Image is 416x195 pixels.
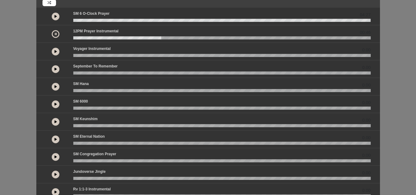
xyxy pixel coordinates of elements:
[362,47,370,53] span: 0.00
[360,29,370,36] span: 00:46
[73,28,119,34] p: 12PM Prayer Instrumental
[360,12,370,18] span: 04:27
[362,82,370,88] span: 0.00
[73,63,118,69] p: September to Remember
[362,64,370,71] span: 0.00
[73,116,98,122] p: SM Keunshim
[73,134,105,139] p: SM Eternal Nation
[362,135,370,141] span: 0.00
[362,100,370,106] span: 0.00
[73,99,88,104] p: SM 6000
[362,152,370,159] span: 0.00
[73,46,111,51] p: Voyager Instrumental
[73,169,106,174] p: Jundoverse Jingle
[362,117,370,124] span: 0.00
[362,187,370,194] span: 0.00
[73,11,110,16] p: SM 6 o-clock prayer
[73,81,89,87] p: SM Hana
[362,170,370,176] span: 0.00
[73,186,111,192] p: Rv 1:1-3 Instrumental
[73,151,116,157] p: SM Congregation Prayer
